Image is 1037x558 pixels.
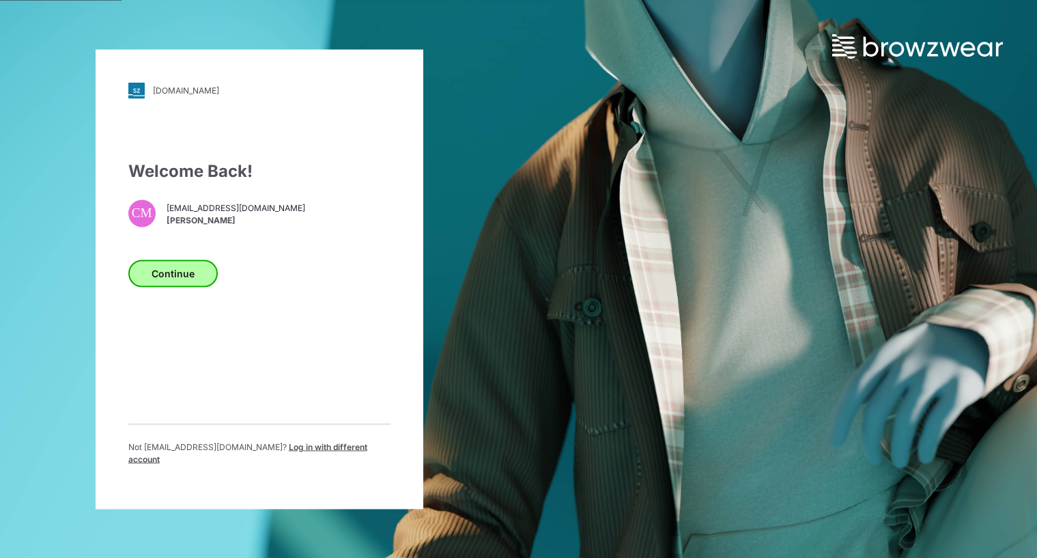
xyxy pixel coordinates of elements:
img: svg+xml;base64,PHN2ZyB3aWR0aD0iMjgiIGhlaWdodD0iMjgiIHZpZXdCb3g9IjAgMCAyOCAyOCIgZmlsbD0ibm9uZSIgeG... [128,82,145,98]
div: [DOMAIN_NAME] [153,85,219,96]
a: [DOMAIN_NAME] [128,82,390,98]
span: [EMAIL_ADDRESS][DOMAIN_NAME] [167,202,305,214]
div: CM [128,199,156,227]
button: Continue [128,260,218,287]
img: browzwear-logo.73288ffb.svg [832,34,1003,59]
div: Welcome Back! [128,158,390,183]
span: [PERSON_NAME] [167,214,305,227]
p: Not [EMAIL_ADDRESS][DOMAIN_NAME] ? [128,441,390,465]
